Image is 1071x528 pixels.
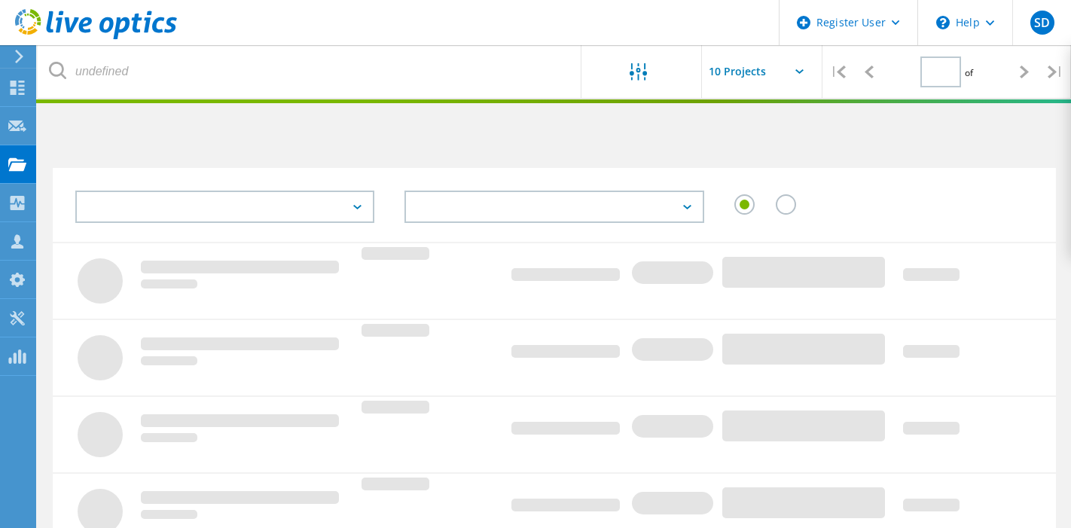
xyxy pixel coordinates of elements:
a: Live Optics Dashboard [15,32,177,42]
div: | [822,45,853,99]
input: undefined [38,45,582,98]
span: of [965,66,973,79]
div: | [1040,45,1071,99]
span: SD [1034,17,1050,29]
svg: \n [936,16,950,29]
